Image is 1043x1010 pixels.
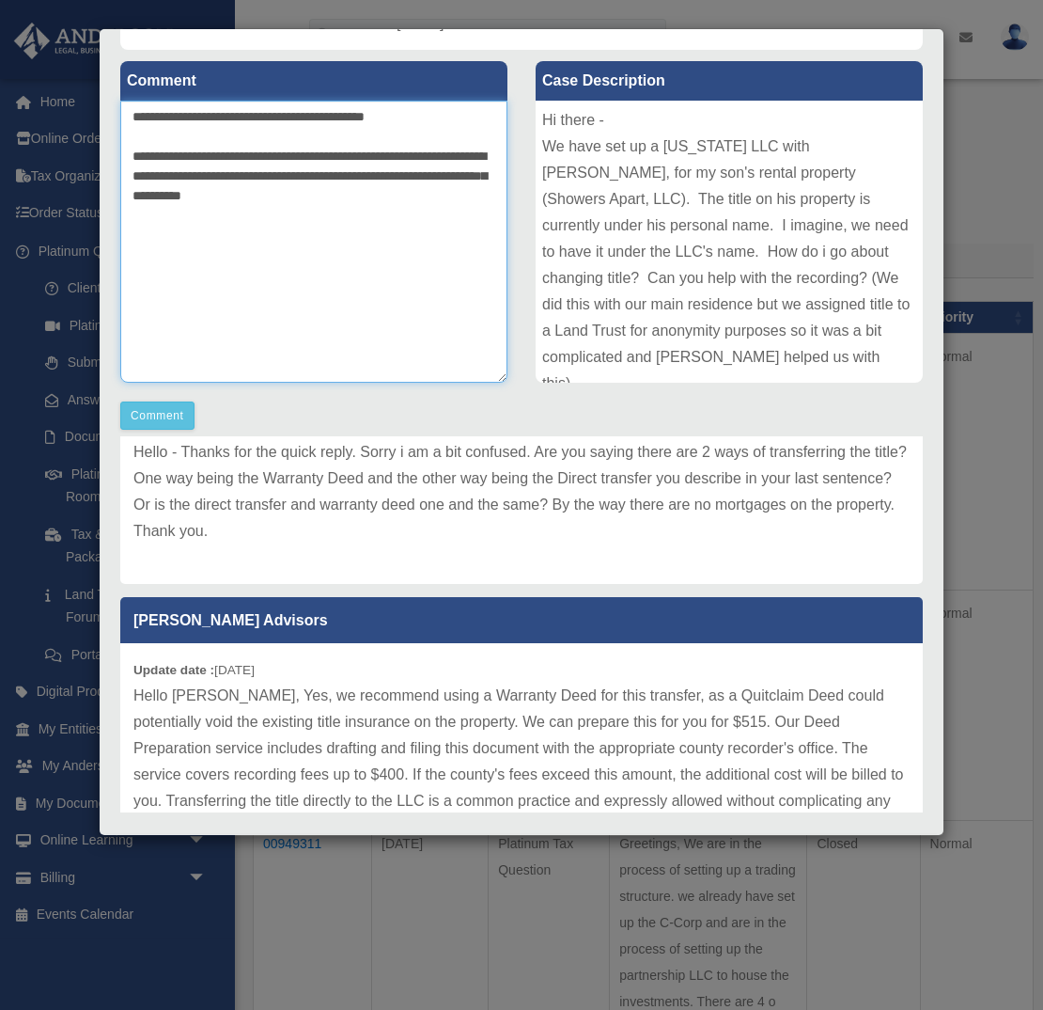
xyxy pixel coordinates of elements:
p: Hello [PERSON_NAME], Yes, we recommend using a Warranty Deed for this transfer, as a Quitclaim De... [133,683,910,867]
div: Hi there - We have set up a [US_STATE] LLC with [PERSON_NAME], for my son's rental property (Show... [536,101,923,383]
b: Update date : [133,663,214,677]
button: Comment [120,402,195,430]
p: [PERSON_NAME] Advisors [120,597,923,643]
label: Comment [120,61,507,101]
label: Case Description [536,61,923,101]
small: [DATE] [133,663,255,677]
p: Hello - Thanks for the quick reply. Sorry i am a bit confused. Are you saying there are 2 ways of... [133,439,910,544]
